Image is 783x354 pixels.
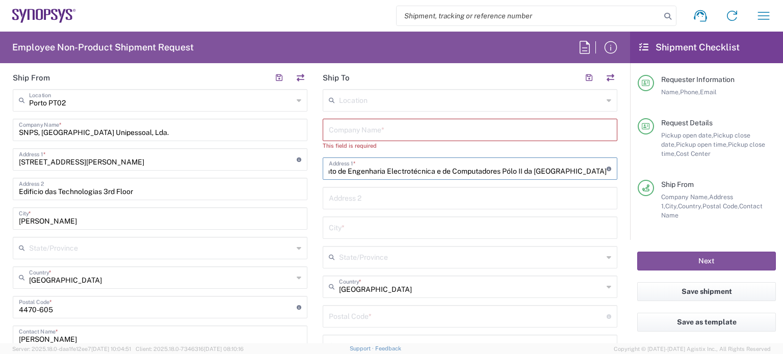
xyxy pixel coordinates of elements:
[637,313,776,332] button: Save as template
[665,202,678,210] span: City,
[661,88,680,96] span: Name,
[637,252,776,270] button: Next
[323,141,617,150] div: This field is required
[639,41,740,53] h2: Shipment Checklist
[136,346,244,352] span: Client: 2025.18.0-7346316
[661,131,713,139] span: Pickup open date,
[350,345,375,351] a: Support
[661,75,735,84] span: Requester Information
[678,202,702,210] span: Country,
[13,73,50,83] h2: Ship From
[661,119,713,127] span: Request Details
[12,346,131,352] span: Server: 2025.18.0-daa1fe12ee7
[637,282,776,301] button: Save shipment
[676,141,728,148] span: Pickup open time,
[397,6,661,25] input: Shipment, tracking or reference number
[614,344,771,353] span: Copyright © [DATE]-[DATE] Agistix Inc., All Rights Reserved
[702,202,739,210] span: Postal Code,
[661,180,694,188] span: Ship From
[323,73,350,83] h2: Ship To
[661,193,709,201] span: Company Name,
[676,150,711,157] span: Cost Center
[12,41,194,53] h2: Employee Non-Product Shipment Request
[204,346,244,352] span: [DATE] 08:10:16
[375,345,401,351] a: Feedback
[91,346,131,352] span: [DATE] 10:04:51
[700,88,717,96] span: Email
[680,88,700,96] span: Phone,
